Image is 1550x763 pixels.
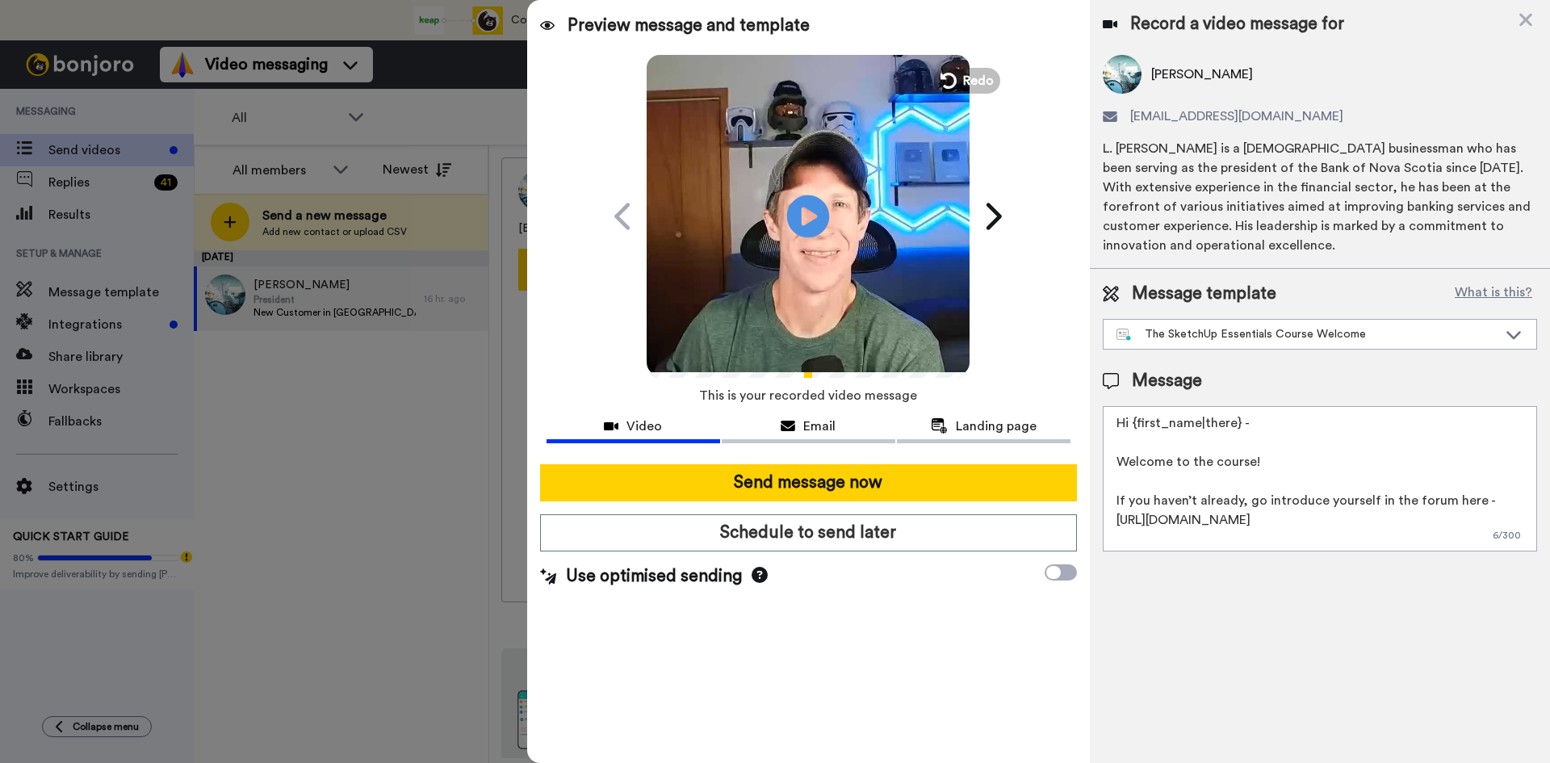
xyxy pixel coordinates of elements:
[626,417,662,436] span: Video
[1103,139,1537,255] div: L. [PERSON_NAME] is a [DEMOGRAPHIC_DATA] businessman who has been serving as the president of the...
[1116,329,1132,342] img: nextgen-template.svg
[1132,282,1276,306] span: Message template
[540,464,1077,501] button: Send message now
[803,417,836,436] span: Email
[1116,326,1498,342] div: The SketchUp Essentials Course Welcome
[1450,282,1537,306] button: What is this?
[956,417,1037,436] span: Landing page
[566,564,742,589] span: Use optimised sending
[1103,406,1537,551] textarea: Hi {first_name|there} - Welcome to the course! If you haven’t already, go introduce yourself in t...
[1132,369,1202,393] span: Message
[699,378,917,413] span: This is your recorded video message
[540,514,1077,551] button: Schedule to send later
